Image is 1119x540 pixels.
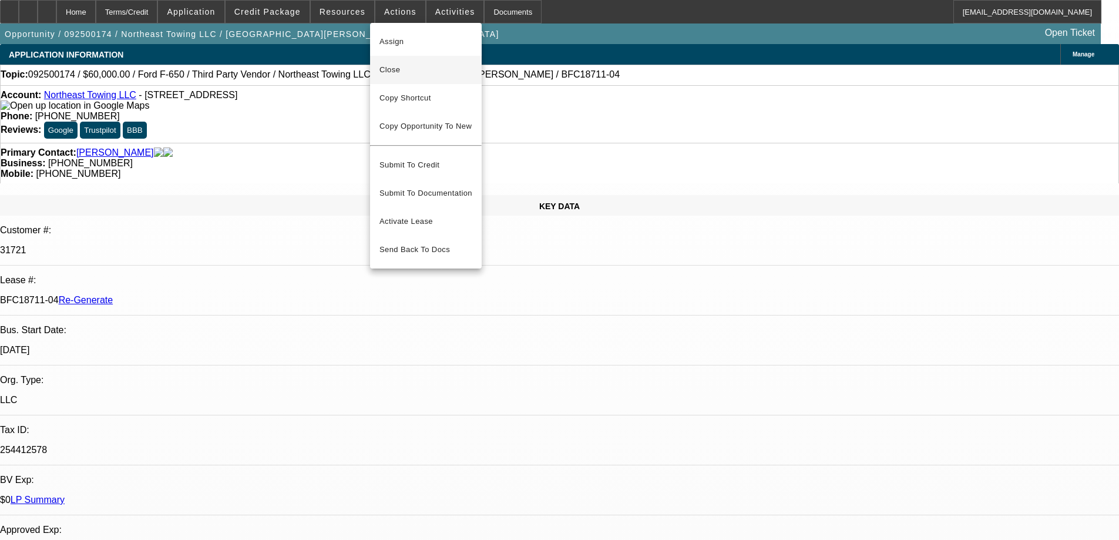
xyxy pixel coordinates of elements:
[379,63,472,77] span: Close
[379,243,472,257] span: Send Back To Docs
[379,186,472,200] span: Submit To Documentation
[379,91,472,105] span: Copy Shortcut
[379,214,472,229] span: Activate Lease
[379,122,472,130] span: Copy Opportunity To New
[379,35,472,49] span: Assign
[379,158,472,172] span: Submit To Credit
